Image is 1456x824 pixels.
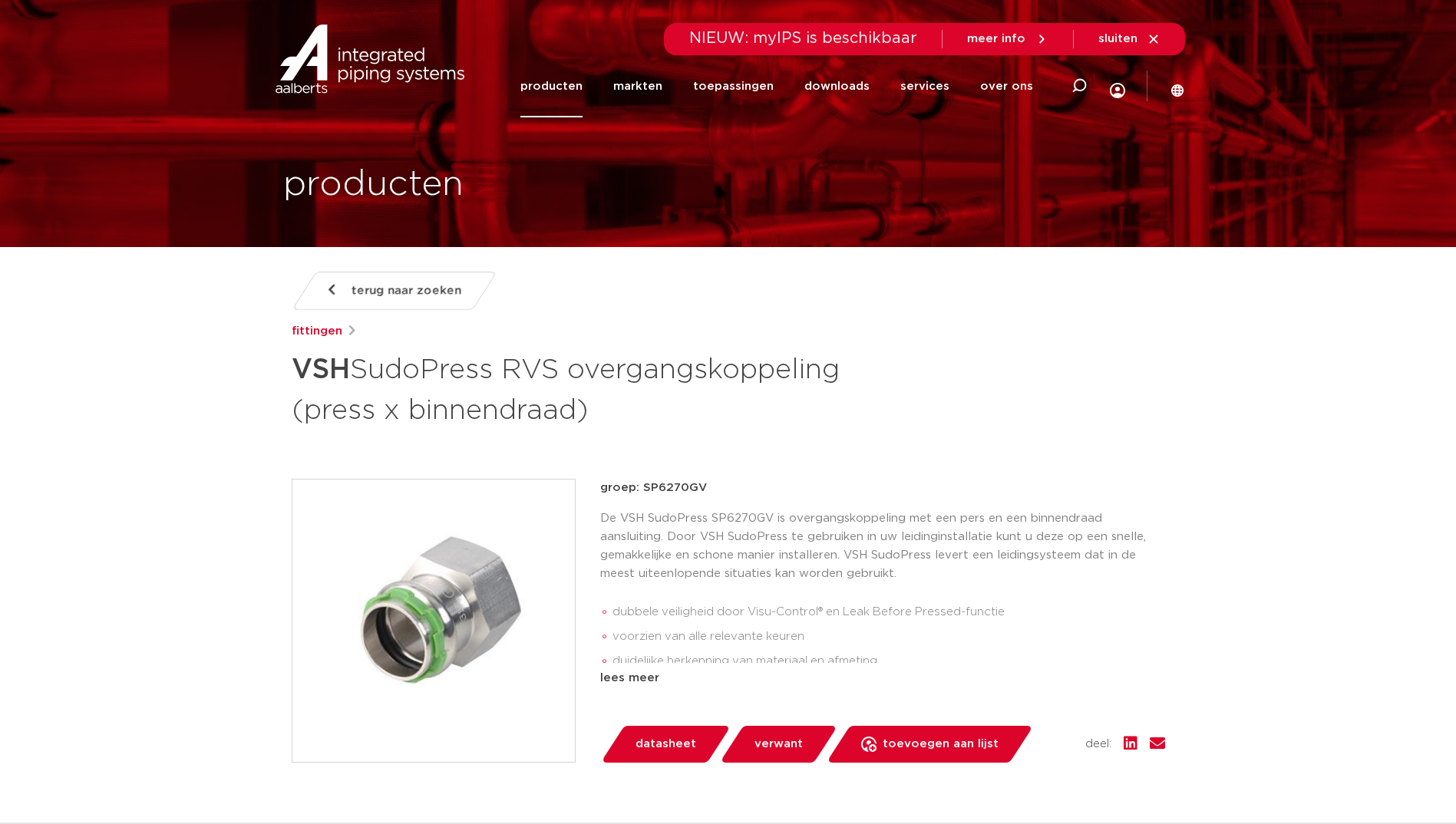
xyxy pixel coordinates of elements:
nav: Menu [520,55,1033,117]
span: deel: [1085,735,1111,753]
span: meer info [967,33,1025,44]
p: groep: SP6270GV [600,479,1165,497]
li: voorzien van alle relevante keuren [612,625,1165,649]
a: producten [520,55,583,117]
img: Product Image for VSH SudoPress RVS overgangskoppeling (press x binnendraad) [292,480,575,762]
li: dubbele veiligheid door Visu-Control® en Leak Before Pressed-functie [612,600,1165,625]
li: duidelijke herkenning van materiaal en afmeting [612,649,1165,674]
span: verwant [754,732,803,756]
div: lees meer [600,669,1165,687]
a: meer info [967,32,1048,46]
span: sluiten [1098,33,1137,44]
span: toevoegen aan lijst [883,732,999,756]
a: services [900,55,949,117]
a: markten [613,55,662,117]
span: datasheet [636,732,696,756]
a: sluiten [1098,32,1161,46]
span: terug naar zoeken [352,279,461,303]
a: over ons [980,55,1033,117]
a: terug naar zoeken [291,272,497,310]
h1: SudoPress RVS overgangskoppeling (press x binnendraad) [292,347,868,430]
h1: producten [283,160,464,209]
a: toepassingen [693,55,774,117]
p: De VSH SudoPress SP6270GV is overgangskoppeling met een pers en een binnendraad aansluiting. Door... [600,509,1165,583]
a: datasheet [600,726,731,763]
a: fittingen [292,322,342,341]
span: NIEUW: myIPS is beschikbaar [689,31,917,46]
a: verwant [719,726,837,763]
a: downloads [804,55,870,117]
strong: VSH [292,356,350,384]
